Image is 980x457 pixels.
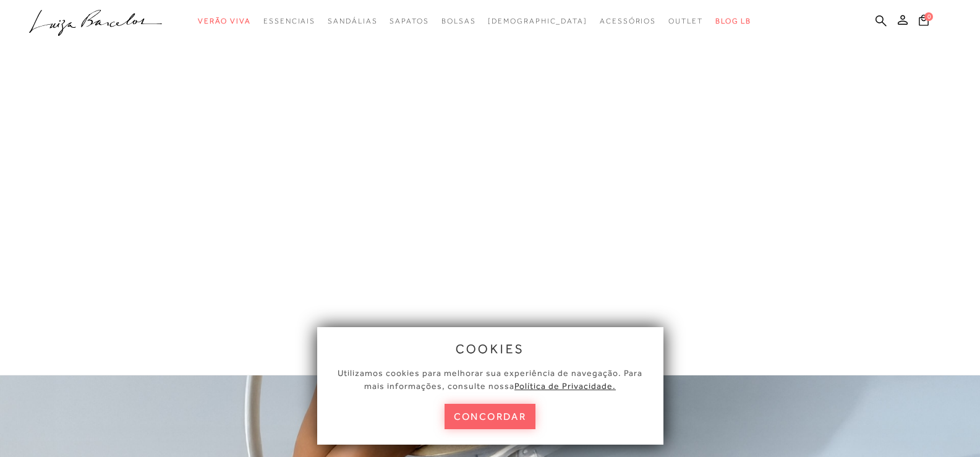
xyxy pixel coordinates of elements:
button: concordar [445,404,536,429]
span: cookies [456,342,525,356]
a: categoryNavScreenReaderText [198,10,251,33]
button: 0 [915,14,932,30]
a: categoryNavScreenReaderText [328,10,377,33]
a: categoryNavScreenReaderText [600,10,656,33]
span: BLOG LB [715,17,751,25]
span: Sapatos [390,17,428,25]
a: BLOG LB [715,10,751,33]
span: Bolsas [441,17,476,25]
span: Acessórios [600,17,656,25]
span: Outlet [668,17,703,25]
span: Essenciais [263,17,315,25]
span: Verão Viva [198,17,251,25]
span: 0 [924,12,933,21]
a: categoryNavScreenReaderText [263,10,315,33]
span: [DEMOGRAPHIC_DATA] [488,17,587,25]
a: Política de Privacidade. [514,381,616,391]
a: categoryNavScreenReaderText [668,10,703,33]
span: Sandálias [328,17,377,25]
a: categoryNavScreenReaderText [441,10,476,33]
span: Utilizamos cookies para melhorar sua experiência de navegação. Para mais informações, consulte nossa [338,368,642,391]
a: noSubCategoriesText [488,10,587,33]
a: categoryNavScreenReaderText [390,10,428,33]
